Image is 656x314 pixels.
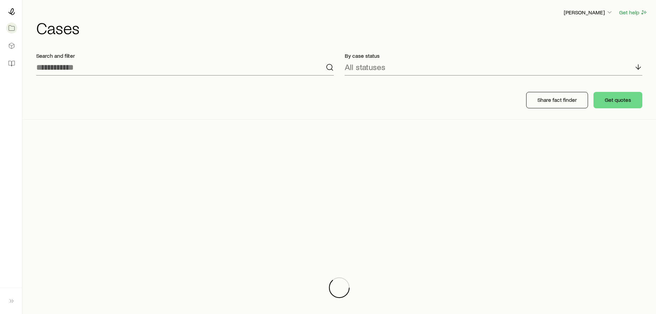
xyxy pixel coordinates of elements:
[36,52,334,59] p: Search and filter
[526,92,588,108] button: Share fact finder
[593,92,642,108] button: Get quotes
[564,9,613,16] p: [PERSON_NAME]
[36,19,648,36] h1: Cases
[563,9,613,17] button: [PERSON_NAME]
[619,9,648,16] button: Get help
[345,52,642,59] p: By case status
[345,62,385,72] p: All statuses
[537,96,577,103] p: Share fact finder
